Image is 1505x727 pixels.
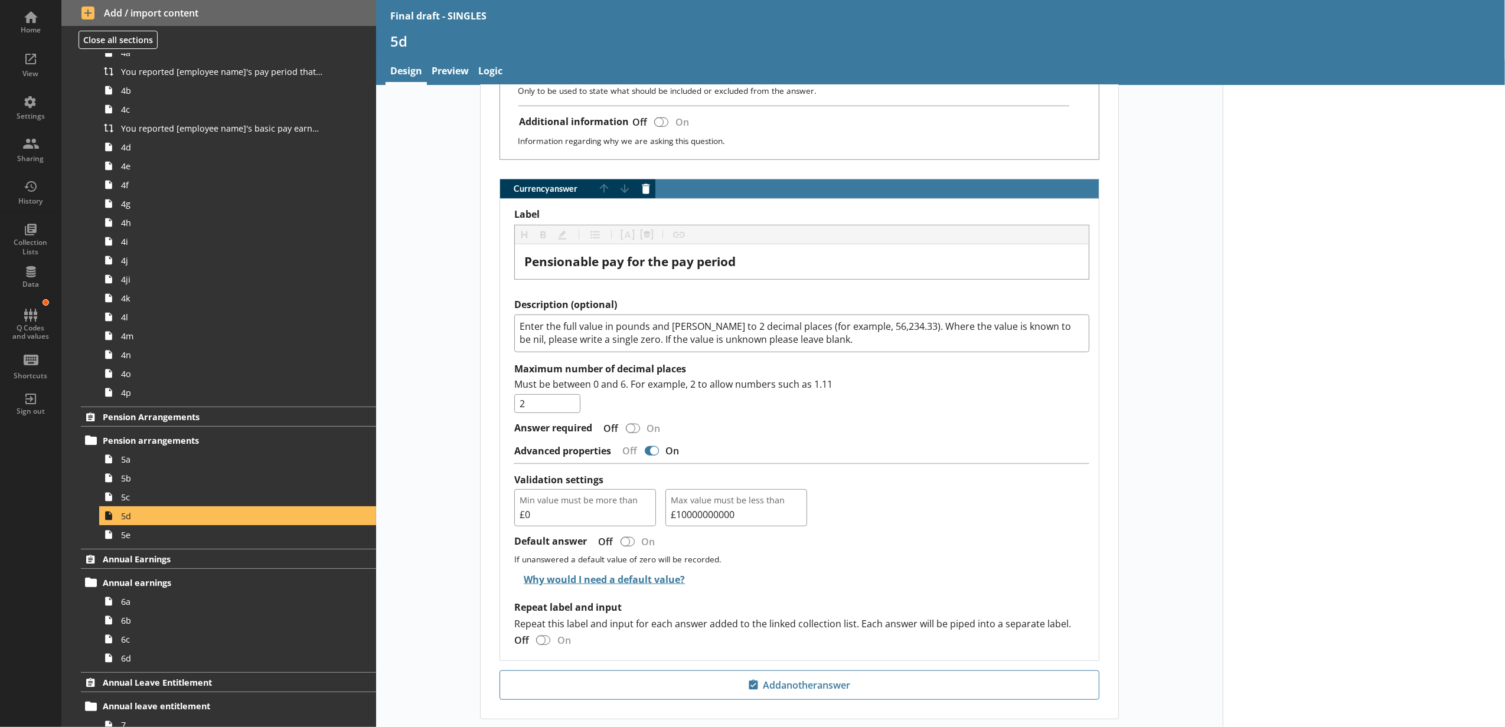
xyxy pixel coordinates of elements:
div: Label [524,254,1079,270]
div: Home [10,25,51,35]
button: Addanotheranswer [500,670,1099,700]
div: Sign out [10,407,51,416]
label: Label [514,208,1089,221]
div: Final draft - SINGLES [390,9,487,22]
a: 5c [99,487,376,506]
a: Annual Leave Entitlement [81,672,376,692]
div: Off [613,444,642,457]
span: 4c [121,104,322,115]
span: Max value must be less than [671,495,802,506]
a: Preview [427,60,474,85]
span: 4l [121,312,322,323]
button: Max value must be less than£10000000000 [665,489,807,526]
div: On [553,634,580,647]
div: Collection Lists [10,238,51,256]
span: You reported [employee name]'s pay period that included [Reference Date] to be [Untitled answer].... [121,66,322,77]
a: 4n [99,345,376,364]
a: 4k [99,289,376,307]
span: 4b [121,85,322,96]
span: 5c [121,492,322,503]
span: Pensionable pay for the pay period [524,253,736,270]
a: 4p [99,383,376,402]
a: 4b [99,81,376,100]
div: Off [595,422,623,435]
div: History [10,197,51,206]
label: Maximum number of decimal places [514,363,686,375]
label: Advanced properties [514,445,611,457]
div: If unanswered a default value of zero will be recorded. [514,554,1089,565]
span: Annual Leave Entitlement [103,677,318,688]
span: 4p [121,387,322,398]
span: 4j [121,255,322,266]
div: On [637,535,665,548]
a: 5e [99,525,376,544]
span: 6d [121,653,322,664]
a: Logic [474,60,507,85]
li: Annual earnings6a6b6c6d [86,573,377,667]
a: Annual leave entitlement [81,697,376,716]
p: Only to be used to state what should be included or excluded from the answer. [518,85,1089,96]
div: Settings [10,112,51,121]
a: Pension Arrangements [81,407,376,427]
span: 4i [121,236,322,247]
span: Annual leave entitlement [103,700,318,712]
a: 6d [99,649,376,667]
button: Why would I need a default value? [514,569,687,590]
span: Pension Arrangements [103,411,318,423]
a: 4e [99,156,376,175]
a: 6a [99,592,376,611]
li: Pension ArrangementsPension arrangements5a5b5c5d5e [61,407,376,544]
div: On [642,422,670,435]
a: Annual earnings [81,573,376,592]
textarea: Enter the full value in pounds and [PERSON_NAME] to 2 decimal places (for example, 56,234.33). Wh... [514,315,1089,352]
span: £0 [520,508,651,521]
a: 4ji [99,270,376,289]
span: 4m [121,330,322,342]
a: You reported [employee name]'s pay period that included [Reference Date] to be [Untitled answer].... [99,62,376,81]
button: Delete answer [636,179,655,198]
button: Min value must be more than£0 [514,489,656,526]
span: 4d [121,142,322,153]
span: 5a [121,454,322,465]
a: 4l [99,307,376,326]
span: Annual earnings [103,577,318,588]
span: 5e [121,529,322,541]
div: Off [589,535,618,548]
span: 4k [121,293,322,304]
a: Annual Earnings [81,549,376,569]
a: 4j [99,251,376,270]
a: Design [386,60,427,85]
label: Description (optional) [514,299,1089,311]
a: 6b [99,611,376,630]
div: Sharing [10,154,51,163]
p: Information regarding why we are asking this question. [518,135,1089,146]
label: Validation settings [514,474,603,486]
div: Data [10,280,51,289]
a: Pension arrangements [81,431,376,450]
a: 4c [99,100,376,119]
div: Q Codes and values [10,324,51,341]
div: On [661,444,689,457]
div: Currency answer [500,179,1099,660]
span: Min value must be more than [520,495,651,506]
span: 4h [121,217,322,228]
div: Off [623,112,652,132]
span: Pension arrangements [103,435,318,446]
div: View [10,69,51,78]
span: Add another answer [505,676,1094,695]
div: Shortcuts [10,371,51,381]
h1: 5d [390,32,1491,50]
li: Hours and earnings4aYou reported [employee name]'s pay period that included [Reference Date] to b... [86,24,377,402]
a: 4g [99,194,376,213]
a: 4d [99,137,376,156]
li: Pension arrangements5a5b5c5d5e [86,431,377,544]
span: You reported [employee name]'s basic pay earned for work carried out in the pay period that inclu... [121,123,322,134]
span: 4ji [121,274,322,285]
span: Annual Earnings [103,554,318,565]
span: 4f [121,179,322,191]
span: 6c [121,634,322,645]
span: 4n [121,349,322,361]
a: 4f [99,175,376,194]
span: 5b [121,473,322,484]
span: Add / import content [81,6,357,19]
